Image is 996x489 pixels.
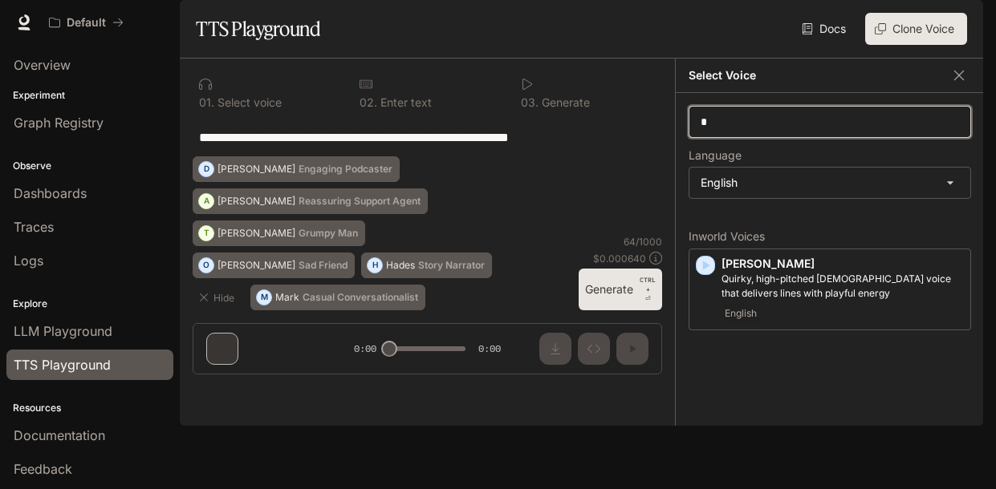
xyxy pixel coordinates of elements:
[299,164,392,174] p: Engaging Podcaster
[67,16,106,30] p: Default
[299,261,348,270] p: Sad Friend
[199,97,214,108] p: 0 1 .
[217,228,295,238] p: [PERSON_NAME]
[199,253,213,278] div: O
[196,13,320,45] h1: TTS Playground
[217,164,295,174] p: [PERSON_NAME]
[193,220,365,246] button: T[PERSON_NAME]Grumpy Man
[303,293,418,302] p: Casual Conversationalist
[250,285,425,310] button: MMarkCasual Conversationalist
[257,285,271,310] div: M
[193,188,428,214] button: A[PERSON_NAME]Reassuring Support Agent
[640,275,656,304] p: ⏎
[722,256,964,272] p: [PERSON_NAME]
[689,168,970,198] div: English
[689,231,971,242] p: Inworld Voices
[193,156,400,182] button: D[PERSON_NAME]Engaging Podcaster
[521,97,539,108] p: 0 3 .
[722,272,964,301] p: Quirky, high-pitched female voice that delivers lines with playful energy
[193,285,244,310] button: Hide
[361,253,492,278] button: HHadesStory Narrator
[199,220,213,246] div: T
[640,275,656,294] p: CTRL +
[199,188,213,214] div: A
[689,150,742,161] p: Language
[722,304,760,323] span: English
[386,261,415,270] p: Hades
[193,253,355,278] button: O[PERSON_NAME]Sad Friend
[418,261,485,270] p: Story Narrator
[368,253,382,278] div: H
[799,13,852,45] a: Docs
[199,156,213,182] div: D
[217,196,295,206] p: [PERSON_NAME]
[214,97,282,108] p: Select voice
[377,97,432,108] p: Enter text
[865,13,967,45] button: Clone Voice
[360,97,377,108] p: 0 2 .
[275,293,299,302] p: Mark
[539,97,590,108] p: Generate
[42,6,131,38] button: All workspaces
[299,228,358,238] p: Grumpy Man
[299,196,421,206] p: Reassuring Support Agent
[217,261,295,270] p: [PERSON_NAME]
[579,269,662,310] button: GenerateCTRL +⏎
